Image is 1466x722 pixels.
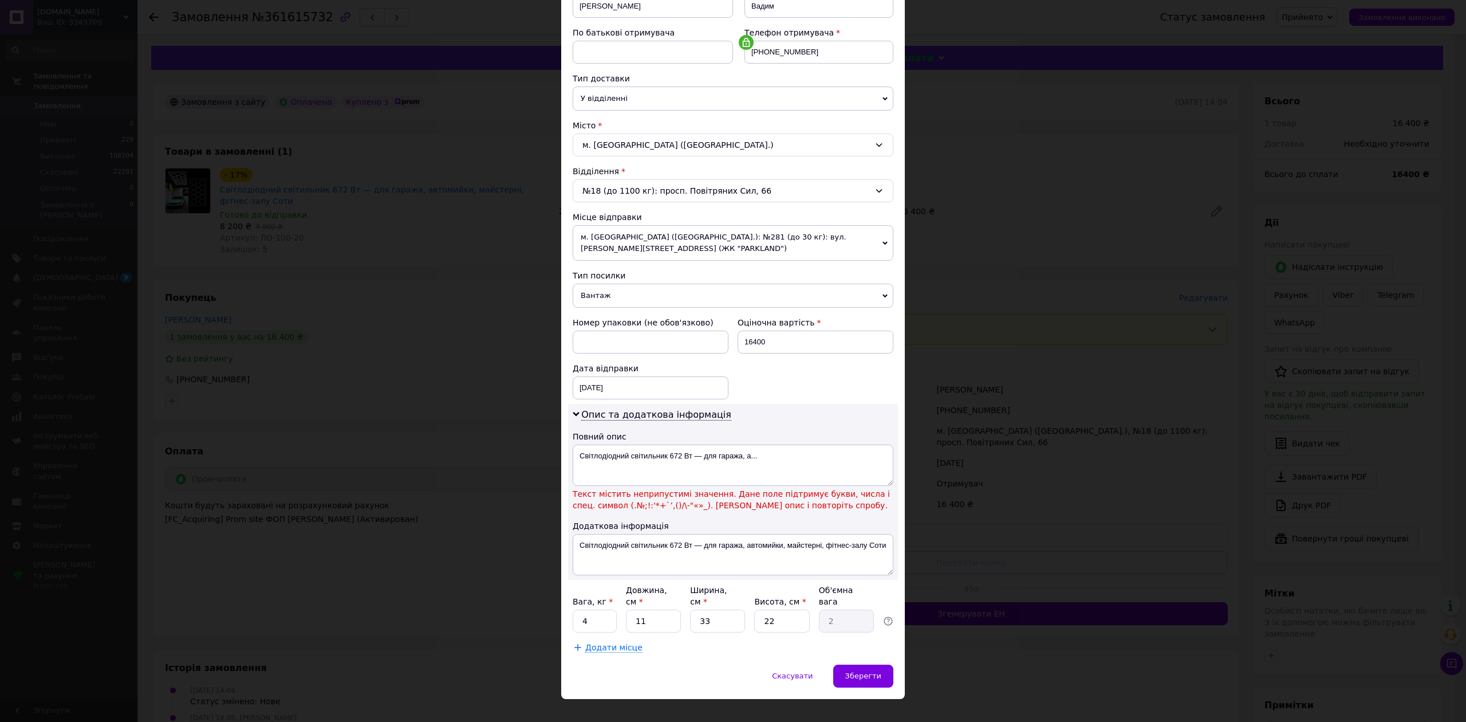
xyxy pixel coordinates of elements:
span: Тип посилки [573,271,625,280]
div: Оціночна вартість [738,317,893,328]
span: Текст містить неприпустимі значення. Дане поле підтримує букви, числа і спец. символ (.№;!:'*+`’,... [573,488,893,511]
textarea: Світлодіодний світильник 672 Вт — для гаража, а... [573,445,893,486]
div: Повний опис [573,431,893,442]
label: Ширина, см [690,586,727,606]
span: Зберегти [845,672,881,680]
div: м. [GEOGRAPHIC_DATA] ([GEOGRAPHIC_DATA].) [573,134,893,156]
label: Вага, кг [573,597,613,606]
input: +380 [744,41,893,64]
div: Номер упаковки (не обов'язково) [573,317,728,328]
div: Додаткова інформація [573,520,893,532]
div: Відділення [573,166,893,177]
span: Опис та додаткова інформація [581,409,731,421]
span: Місце відправки [573,213,642,222]
label: Довжина, см [626,586,667,606]
textarea: Світлодіодний світильник 672 Вт — для гаража, автомийки, майстерні, фітнес-залу Соти [573,534,893,575]
div: Місто [573,120,893,131]
span: м. [GEOGRAPHIC_DATA] ([GEOGRAPHIC_DATA].): №281 (до 30 кг): вул. [PERSON_NAME][STREET_ADDRESS] (Ж... [573,225,893,261]
span: У відділенні [573,87,893,111]
div: №18 (до 1100 кг): просп. Повітряних Сил, 66 [573,179,893,202]
label: Висота, см [754,597,806,606]
span: Скасувати [772,672,813,680]
span: Тип доставки [573,74,630,83]
div: Об'ємна вага [819,584,874,607]
span: Додати місце [585,643,643,653]
span: Телефон отримувача [744,28,834,37]
span: По батькові отримувача [573,28,675,37]
span: Вантаж [573,284,893,308]
div: Дата відправки [573,363,728,374]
